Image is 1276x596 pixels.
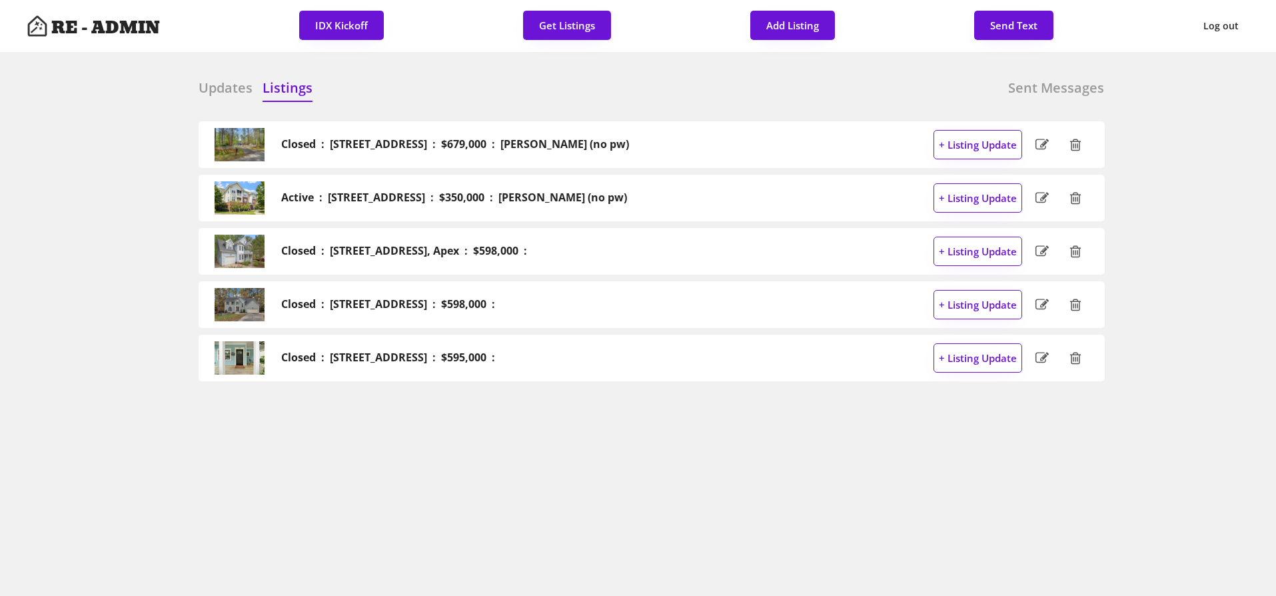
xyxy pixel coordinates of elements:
[281,245,527,257] h2: Closed : [STREET_ADDRESS], Apex : $598,000 :
[199,79,253,97] h6: Updates
[934,343,1022,373] button: + Listing Update
[215,341,265,375] img: 20240718142057399140000000-o.jpg
[281,298,495,311] h2: Closed : [STREET_ADDRESS] : $598,000 :
[974,11,1053,40] button: Send Text
[934,237,1022,266] button: + Listing Update
[934,290,1022,319] button: + Listing Update
[281,138,629,151] h2: Closed : [STREET_ADDRESS] : $679,000 : [PERSON_NAME] (no pw)
[934,183,1022,213] button: + Listing Update
[215,128,265,161] img: 20250409202501095101000000-o.jpg
[281,191,627,204] h2: Active : [STREET_ADDRESS] : $350,000 : [PERSON_NAME] (no pw)
[1008,79,1104,97] h6: Sent Messages
[750,11,835,40] button: Add Listing
[1193,11,1249,41] button: Log out
[51,19,160,37] h4: RE - ADMIN
[27,15,48,37] img: Artboard%201%20copy%203.svg
[215,288,265,321] img: 20241107145433317487000000-o.jpg
[263,79,313,97] h6: Listings
[215,181,265,215] img: 20250827153836914057000000-o.jpg
[299,11,384,40] button: IDX Kickoff
[215,235,265,268] img: 20240905231728520481000000-o.jpg
[523,11,611,40] button: Get Listings
[281,351,495,364] h2: Closed : [STREET_ADDRESS] : $595,000 :
[934,130,1022,159] button: + Listing Update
